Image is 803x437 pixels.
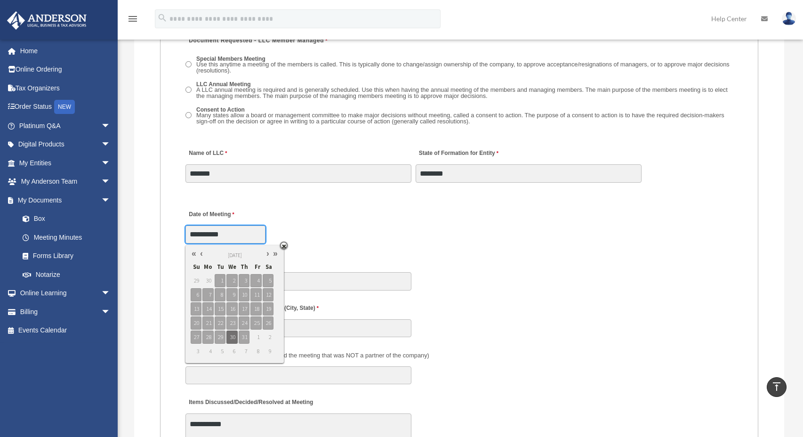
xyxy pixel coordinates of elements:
[250,288,261,301] span: 11
[191,261,201,273] span: Su
[239,302,249,316] span: 17
[101,191,120,210] span: arrow_drop_down
[202,274,213,287] span: 30
[7,284,125,303] a: Online Learningarrow_drop_down
[185,208,275,221] label: Date of Meeting
[215,331,225,344] span: 29
[226,345,237,358] span: 6
[215,316,225,330] span: 22
[239,288,249,301] span: 10
[771,381,782,392] i: vertical_align_top
[226,274,237,287] span: 2
[101,172,120,192] span: arrow_drop_down
[226,288,237,301] span: 9
[263,288,273,301] span: 12
[189,37,324,44] span: Document Requested - LLC Member Managed
[193,81,733,101] label: LLC Annual Meeting
[54,100,75,114] div: NEW
[239,274,249,287] span: 3
[202,261,213,273] span: Mo
[7,135,125,154] a: Digital Productsarrow_drop_down
[263,261,273,273] span: Sa
[250,345,261,358] span: 8
[7,172,125,191] a: My Anderson Teamarrow_drop_down
[191,316,201,330] span: 20
[215,261,225,273] span: Tu
[101,116,120,136] span: arrow_drop_down
[224,352,429,359] span: (Did anyone else attend the meeting that was NOT a partner of the company)
[202,331,213,344] span: 28
[101,302,120,322] span: arrow_drop_down
[226,331,237,344] span: 30
[101,284,120,303] span: arrow_drop_down
[7,191,125,210] a: My Documentsarrow_drop_down
[239,331,249,344] span: 31
[263,274,273,287] span: 5
[202,288,213,301] span: 7
[193,106,733,127] label: Consent to Action
[226,261,237,273] span: We
[250,316,261,330] span: 25
[202,316,213,330] span: 21
[13,210,125,228] a: Box
[185,147,229,160] label: Name of LLC
[101,135,120,154] span: arrow_drop_down
[185,349,432,362] label: Also Present
[13,247,125,266] a: Forms Library
[7,97,125,117] a: Order StatusNEW
[191,331,201,344] span: 27
[196,112,724,125] span: Many states allow a board or management committee to make major decisions without meeting, called...
[127,16,138,24] a: menu
[202,302,213,316] span: 14
[250,331,261,344] span: 1
[193,55,733,76] label: Special Members Meeting
[767,377,787,397] a: vertical_align_top
[191,302,201,316] span: 13
[7,60,125,79] a: Online Ordering
[7,154,125,172] a: My Entitiesarrow_drop_down
[782,12,796,25] img: User Pic
[7,302,125,321] a: Billingarrow_drop_down
[239,261,249,273] span: Th
[101,154,120,173] span: arrow_drop_down
[196,86,728,99] span: A LLC annual meeting is required and is generally scheduled. Use this when having the annual meet...
[250,261,261,273] span: Fr
[4,11,89,30] img: Anderson Advisors Platinum Portal
[7,321,125,340] a: Events Calendar
[7,41,125,60] a: Home
[263,331,273,344] span: 2
[226,302,237,316] span: 16
[13,228,120,247] a: Meeting Minutes
[226,316,237,330] span: 23
[228,252,242,259] span: [DATE]
[263,345,273,358] span: 9
[7,116,125,135] a: Platinum Q&Aarrow_drop_down
[215,288,225,301] span: 8
[127,13,138,24] i: menu
[215,345,225,358] span: 5
[196,61,730,74] span: Use this anytime a meeting of the members is called. This is typically done to change/assign owne...
[191,274,201,287] span: 29
[215,302,225,316] span: 15
[215,274,225,287] span: 1
[250,274,261,287] span: 4
[263,302,273,316] span: 19
[416,147,501,160] label: State of Formation for Entity
[250,302,261,316] span: 18
[185,396,315,409] label: Items Discussed/Decided/Resolved at Meeting
[191,345,201,358] span: 3
[157,13,168,23] i: search
[202,345,213,358] span: 4
[263,316,273,330] span: 26
[13,265,125,284] a: Notarize
[239,316,249,330] span: 24
[191,288,201,301] span: 6
[7,79,125,97] a: Tax Organizers
[239,345,249,358] span: 7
